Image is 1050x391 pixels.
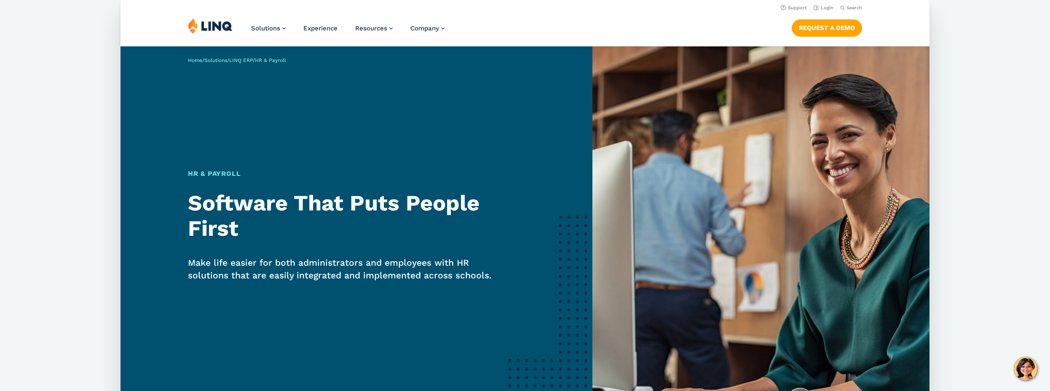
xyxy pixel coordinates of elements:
[121,3,929,12] nav: Utility Navigation
[188,169,507,179] h1: HR & Payroll
[781,5,807,11] a: Support
[188,57,202,63] a: Home
[792,18,862,36] nav: Button Navigation
[814,5,833,11] a: Login
[846,5,862,11] span: Search
[188,256,507,282] p: Make life easier for both administrators and employees with HR solutions that are easily integrat...
[251,24,286,32] a: Solutions
[188,18,233,34] img: LINQ | K‑12 Software
[840,5,862,11] button: Open Search Bar
[410,24,439,32] span: Company
[251,24,280,32] span: Solutions
[255,57,286,63] span: HR & Payroll
[355,24,393,32] a: Resources
[410,24,445,32] a: Company
[188,57,286,63] span: / / /
[251,18,445,46] nav: Primary Navigation
[229,57,253,63] a: LINQ ERP
[204,57,227,63] a: Solutions
[1014,357,1037,380] button: Hello, have a question? Let’s chat.
[188,190,479,241] strong: Software That Puts People First
[355,24,387,32] span: Resources
[303,24,337,32] a: Experience
[792,19,862,36] a: Request a Demo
